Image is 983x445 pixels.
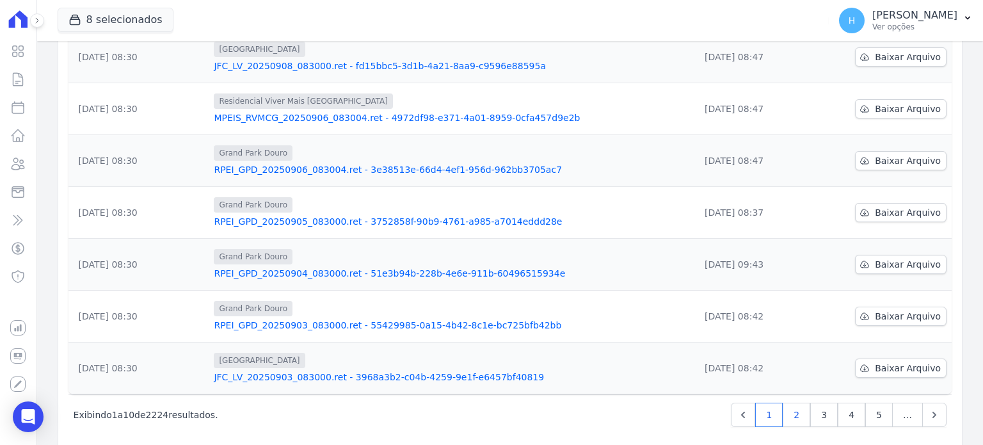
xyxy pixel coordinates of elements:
[694,291,821,343] td: [DATE] 08:42
[214,249,292,264] span: Grand Park Douro
[875,102,941,115] span: Baixar Arquivo
[694,135,821,187] td: [DATE] 08:47
[112,410,118,420] span: 1
[922,403,947,427] a: Next
[731,403,755,427] a: Previous
[875,51,941,63] span: Baixar Arquivo
[694,239,821,291] td: [DATE] 09:43
[829,3,983,38] button: H [PERSON_NAME] Ver opções
[214,60,689,72] a: JFC_LV_20250908_083000.ret - fd15bbc5-3d1b-4a21-8aa9-c9596e88595a
[214,163,689,176] a: RPEI_GPD_20250906_083004.ret - 3e38513e-66d4-4ef1-956d-962bb3705ac7
[872,22,957,32] p: Ver opções
[58,8,173,32] button: 8 selecionados
[13,401,44,432] div: Open Intercom Messenger
[838,403,865,427] a: 4
[694,31,821,83] td: [DATE] 08:47
[694,187,821,239] td: [DATE] 08:37
[755,403,783,427] a: 1
[68,31,209,83] td: [DATE] 08:30
[865,403,893,427] a: 5
[214,145,292,161] span: Grand Park Douro
[875,258,941,271] span: Baixar Arquivo
[214,197,292,213] span: Grand Park Douro
[214,93,393,109] span: Residencial Viver Mais [GEOGRAPHIC_DATA]
[849,16,856,25] span: H
[855,47,947,67] a: Baixar Arquivo
[875,310,941,323] span: Baixar Arquivo
[892,403,923,427] span: …
[68,135,209,187] td: [DATE] 08:30
[214,371,689,384] a: JFC_LV_20250903_083000.ret - 3968a3b2-c04b-4259-9e1f-e6457bf40819
[146,410,169,420] span: 2224
[214,267,689,280] a: RPEI_GPD_20250904_083000.ret - 51e3b94b-228b-4e6e-911b-60496515934e
[68,343,209,394] td: [DATE] 08:30
[214,42,305,57] span: [GEOGRAPHIC_DATA]
[214,301,292,316] span: Grand Park Douro
[68,187,209,239] td: [DATE] 08:30
[872,9,957,22] p: [PERSON_NAME]
[74,409,218,421] p: Exibindo a de resultados.
[875,362,941,375] span: Baixar Arquivo
[875,154,941,167] span: Baixar Arquivo
[68,83,209,135] td: [DATE] 08:30
[875,206,941,219] span: Baixar Arquivo
[68,239,209,291] td: [DATE] 08:30
[855,151,947,170] a: Baixar Arquivo
[855,359,947,378] a: Baixar Arquivo
[214,353,305,368] span: [GEOGRAPHIC_DATA]
[855,99,947,118] a: Baixar Arquivo
[783,403,810,427] a: 2
[855,203,947,222] a: Baixar Arquivo
[123,410,134,420] span: 10
[810,403,838,427] a: 3
[214,215,689,228] a: RPEI_GPD_20250905_083000.ret - 3752858f-90b9-4761-a985-a7014eddd28e
[68,291,209,343] td: [DATE] 08:30
[694,83,821,135] td: [DATE] 08:47
[694,343,821,394] td: [DATE] 08:42
[855,307,947,326] a: Baixar Arquivo
[214,319,689,332] a: RPEI_GPD_20250903_083000.ret - 55429985-0a15-4b42-8c1e-bc725bfb42bb
[855,255,947,274] a: Baixar Arquivo
[214,111,689,124] a: MPEIS_RVMCG_20250906_083004.ret - 4972df98-e371-4a01-8959-0cfa457d9e2b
